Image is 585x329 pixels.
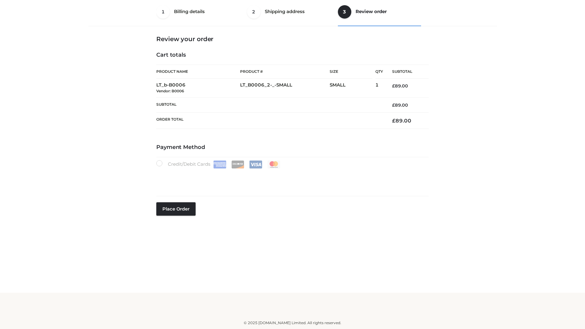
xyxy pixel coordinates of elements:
bdi: 89.00 [392,118,411,124]
img: Mastercard [267,161,280,168]
img: Amex [213,161,226,168]
span: £ [392,83,395,89]
h3: Review your order [156,35,429,43]
h4: Payment Method [156,144,429,151]
td: SMALL [330,79,375,98]
td: LT_B0006_2-_-SMALL [240,79,330,98]
td: 1 [375,79,383,98]
div: © 2025 [DOMAIN_NAME] Limited. All rights reserved. [90,320,495,326]
span: £ [392,118,395,124]
img: Visa [249,161,262,168]
span: £ [392,102,395,108]
th: Subtotal [383,65,429,79]
td: LT_b-B0006 [156,79,240,98]
th: Qty [375,65,383,79]
iframe: Secure payment input frame [155,167,427,189]
th: Order Total [156,113,383,129]
bdi: 89.00 [392,102,408,108]
th: Product Name [156,65,240,79]
button: Place order [156,202,196,216]
th: Product # [240,65,330,79]
th: Subtotal [156,97,383,112]
th: Size [330,65,372,79]
img: Discover [231,161,244,168]
h4: Cart totals [156,52,429,58]
small: Vendor: B0006 [156,89,184,93]
label: Credit/Debit Cards [156,160,281,168]
bdi: 89.00 [392,83,408,89]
